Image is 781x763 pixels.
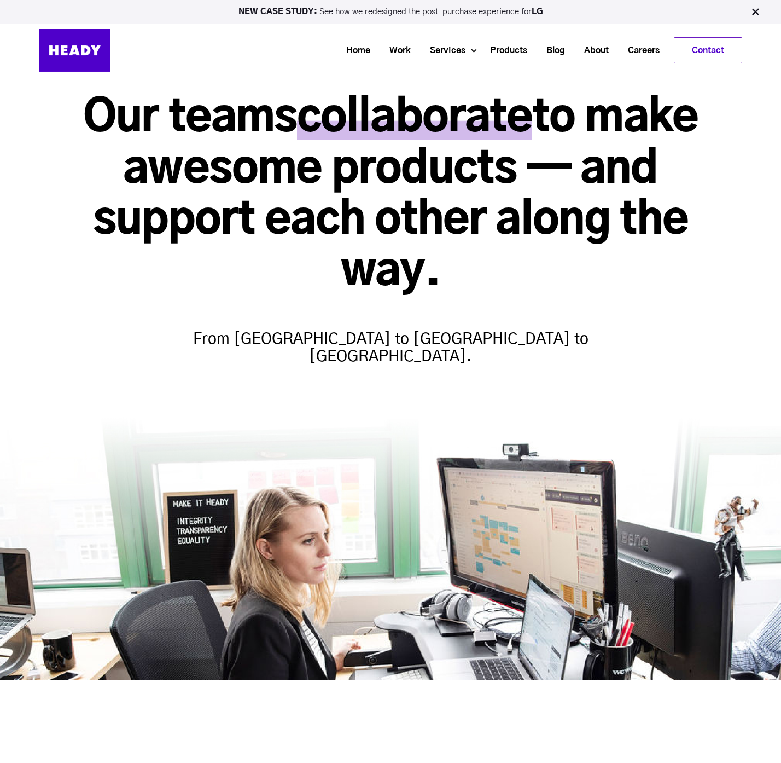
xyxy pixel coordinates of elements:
a: Contact [674,38,742,63]
a: Work [376,41,416,61]
a: Home [333,41,376,61]
strong: NEW CASE STUDY: [238,8,319,16]
a: Blog [533,41,570,61]
a: Services [416,41,471,61]
h4: From [GEOGRAPHIC_DATA] to [GEOGRAPHIC_DATA] to [GEOGRAPHIC_DATA]. [177,309,604,366]
a: LG [532,8,543,16]
a: About [570,41,614,61]
img: Close Bar [750,7,761,18]
h1: Our teams to make awesome products — and support each other along the way. [39,93,742,298]
span: collaborate [297,96,532,140]
a: Careers [614,41,665,61]
div: Navigation Menu [121,37,742,63]
p: See how we redesigned the post-purchase experience for [5,8,776,16]
img: Heady_Logo_Web-01 (1) [39,29,110,72]
a: Products [476,41,533,61]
